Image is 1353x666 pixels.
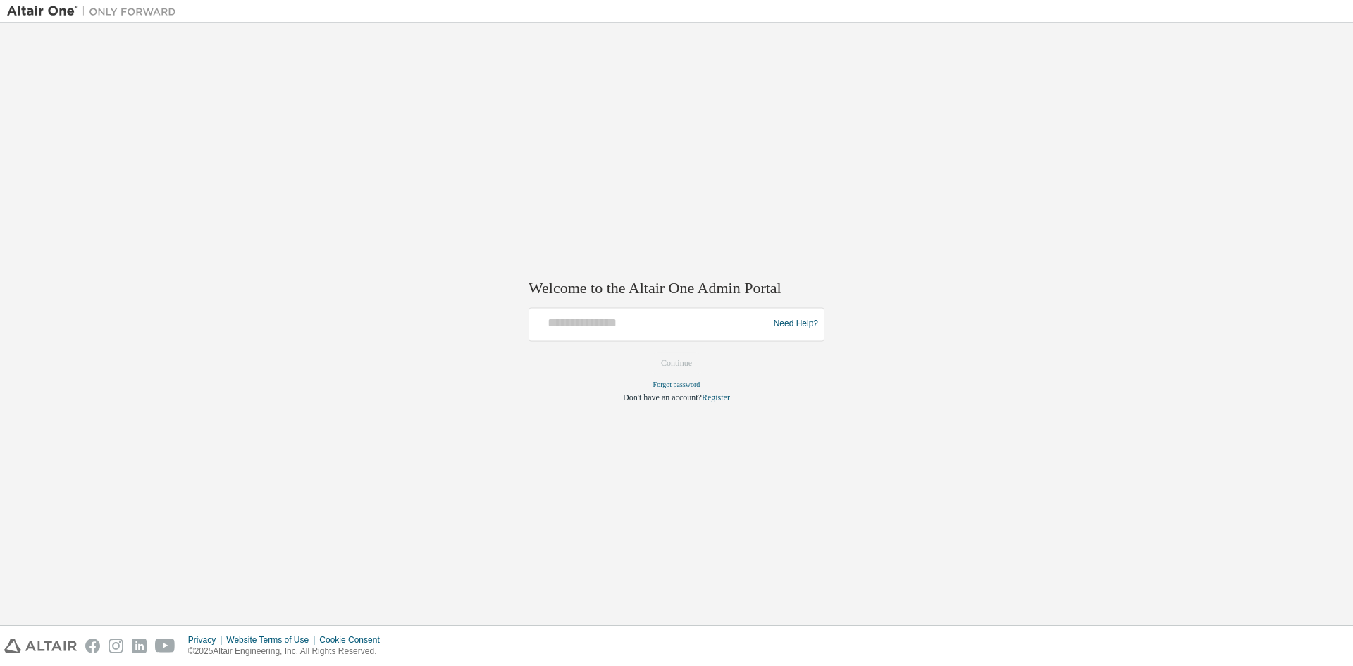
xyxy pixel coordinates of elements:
[623,393,702,402] span: Don't have an account?
[155,639,175,653] img: youtube.svg
[188,634,226,646] div: Privacy
[226,634,319,646] div: Website Terms of Use
[653,381,700,388] a: Forgot password
[774,324,818,325] a: Need Help?
[188,646,388,658] p: © 2025 Altair Engineering, Inc. All Rights Reserved.
[132,639,147,653] img: linkedin.svg
[109,639,123,653] img: instagram.svg
[319,634,388,646] div: Cookie Consent
[4,639,77,653] img: altair_logo.svg
[85,639,100,653] img: facebook.svg
[7,4,183,18] img: Altair One
[529,279,824,299] h2: Welcome to the Altair One Admin Portal
[702,393,730,402] a: Register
